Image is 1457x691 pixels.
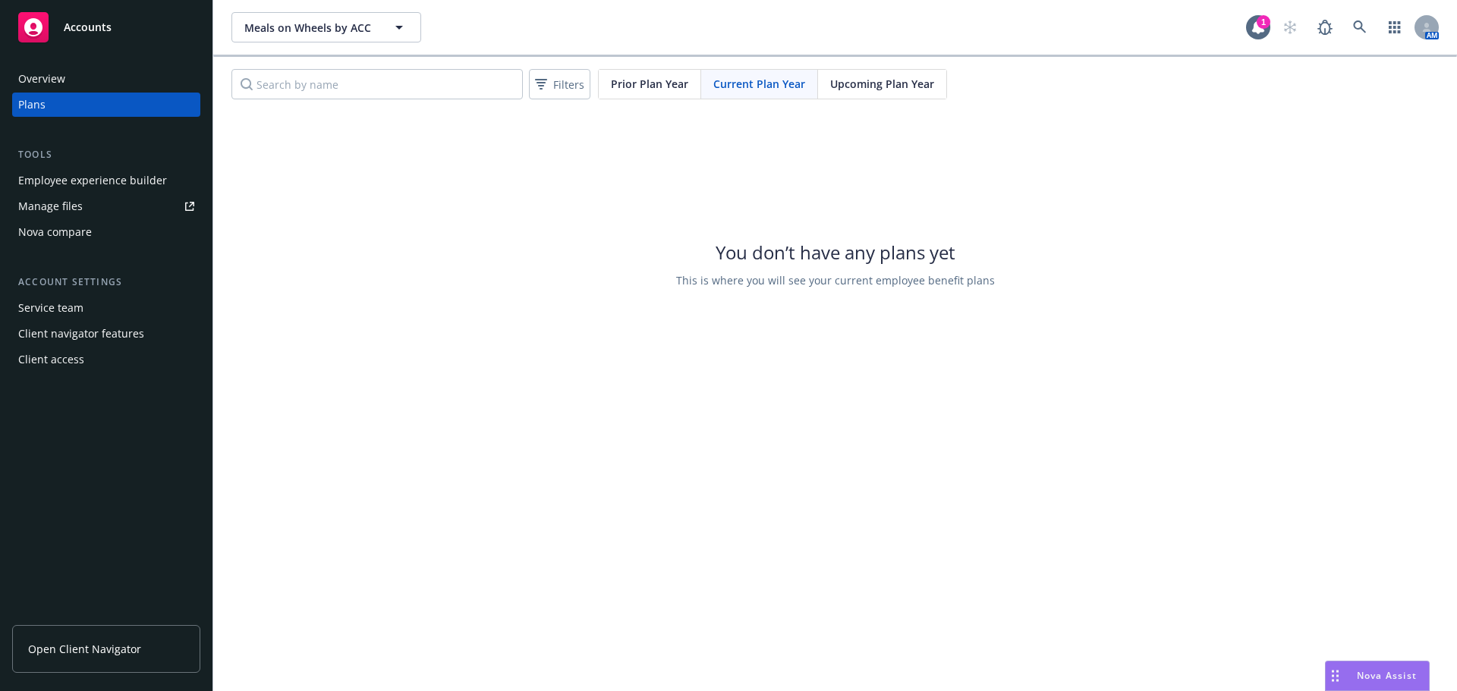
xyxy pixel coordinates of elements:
div: Overview [18,67,65,91]
span: Nova Assist [1357,669,1417,682]
div: Client navigator features [18,322,144,346]
span: Filters [553,77,584,93]
div: Plans [18,93,46,117]
div: Manage files [18,194,83,218]
span: Prior Plan Year [611,76,688,92]
button: Nova Assist [1325,661,1430,691]
a: Employee experience builder [12,168,200,193]
div: Nova compare [18,220,92,244]
a: Switch app [1380,12,1410,42]
input: Search by name [231,69,523,99]
div: Employee experience builder [18,168,167,193]
div: Account settings [12,275,200,290]
span: Accounts [64,21,112,33]
span: You don’t have any plans yet [716,240,955,265]
button: Filters [529,69,590,99]
a: Report a Bug [1310,12,1340,42]
span: Meals on Wheels by ACC [244,20,376,36]
a: Client navigator features [12,322,200,346]
span: Open Client Navigator [28,641,141,657]
a: Start snowing [1275,12,1305,42]
a: Plans [12,93,200,117]
a: Service team [12,296,200,320]
a: Manage files [12,194,200,218]
a: Accounts [12,6,200,49]
span: Filters [532,74,587,96]
div: 1 [1257,15,1270,29]
a: Client access [12,347,200,372]
div: Service team [18,296,83,320]
span: Current Plan Year [713,76,805,92]
button: Meals on Wheels by ACC [231,12,421,42]
div: Client access [18,347,84,372]
span: This is where you will see your current employee benefit plans [676,272,995,288]
a: Nova compare [12,220,200,244]
div: Drag to move [1326,661,1345,690]
span: Upcoming Plan Year [830,76,934,92]
a: Search [1345,12,1375,42]
a: Overview [12,67,200,91]
div: Tools [12,147,200,162]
